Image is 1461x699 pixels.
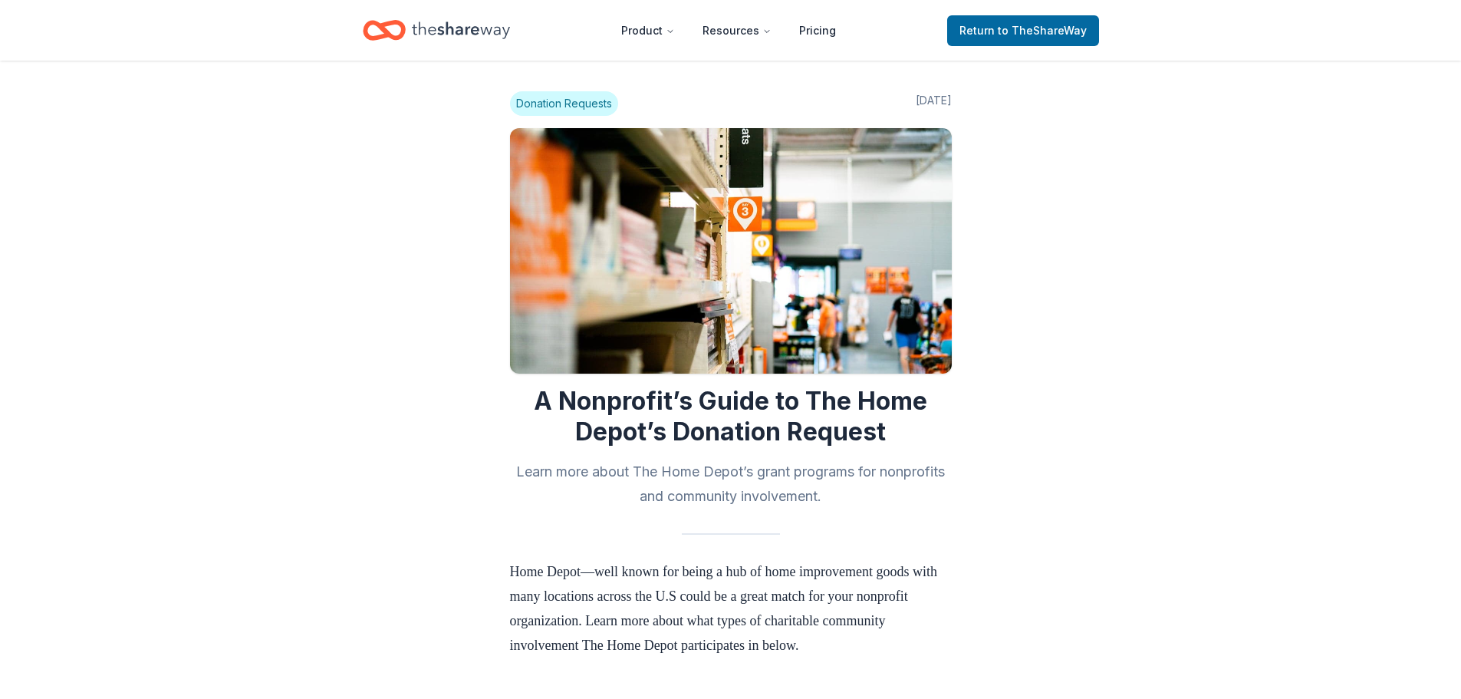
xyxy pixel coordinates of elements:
[947,15,1099,46] a: Returnto TheShareWay
[510,91,618,116] span: Donation Requests
[959,21,1087,40] span: Return
[510,460,952,509] h2: Learn more about The Home Depot’s grant programs for nonprofits and community involvement.
[998,24,1087,37] span: to TheShareWay
[363,12,510,48] a: Home
[609,12,848,48] nav: Main
[510,128,952,374] img: Image for A Nonprofit’s Guide to The Home Depot’s Donation Request
[609,15,687,46] button: Product
[510,559,952,658] p: Home Depot—well known for being a hub of home improvement goods with many locations across the U....
[916,91,952,116] span: [DATE]
[787,15,848,46] a: Pricing
[690,15,784,46] button: Resources
[510,386,952,447] h1: A Nonprofit’s Guide to The Home Depot’s Donation Request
